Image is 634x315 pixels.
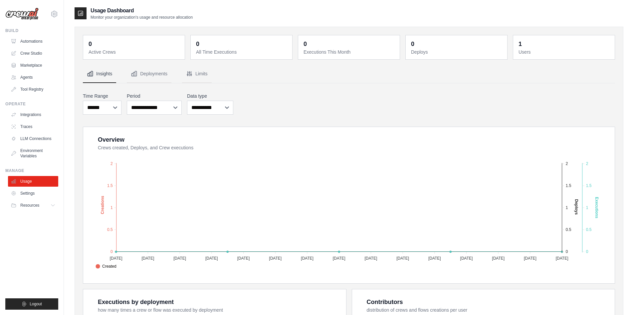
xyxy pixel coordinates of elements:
[524,256,536,261] tspan: [DATE]
[96,263,116,269] span: Created
[8,109,58,120] a: Integrations
[586,161,588,166] tspan: 2
[367,307,607,313] dt: distribution of crews and flows creations per user
[91,15,193,20] p: Monitor your organization's usage and resource allocation
[556,256,568,261] tspan: [DATE]
[8,188,58,199] a: Settings
[566,205,568,210] tspan: 1
[98,307,338,313] dt: how many times a crew or flow was executed by deployment
[5,298,58,310] button: Logout
[8,176,58,187] a: Usage
[110,256,122,261] tspan: [DATE]
[187,93,233,99] label: Data type
[8,200,58,211] button: Resources
[492,256,505,261] tspan: [DATE]
[586,205,588,210] tspan: 1
[586,183,592,188] tspan: 1.5
[333,256,345,261] tspan: [DATE]
[8,145,58,161] a: Environment Variables
[304,49,396,55] dt: Executions This Month
[98,144,607,151] dt: Crews created, Deploys, and Crew executions
[566,249,568,254] tspan: 0
[100,196,105,214] text: Creations
[5,8,39,20] img: Logo
[20,203,39,208] span: Resources
[566,183,571,188] tspan: 1.5
[269,256,282,261] tspan: [DATE]
[519,49,611,55] dt: Users
[5,168,58,173] div: Manage
[107,183,113,188] tspan: 1.5
[127,65,171,83] button: Deployments
[110,249,113,254] tspan: 0
[566,161,568,166] tspan: 2
[396,256,409,261] tspan: [DATE]
[367,297,403,307] div: Contributors
[574,199,579,215] text: Deploys
[5,101,58,107] div: Operate
[411,49,503,55] dt: Deploys
[5,28,58,33] div: Build
[428,256,441,261] tspan: [DATE]
[8,84,58,95] a: Tool Registry
[586,249,588,254] tspan: 0
[83,65,116,83] button: Insights
[107,227,113,232] tspan: 0.5
[8,60,58,71] a: Marketplace
[8,36,58,47] a: Automations
[98,135,124,144] div: Overview
[364,256,377,261] tspan: [DATE]
[237,256,250,261] tspan: [DATE]
[460,256,473,261] tspan: [DATE]
[182,65,212,83] button: Limits
[98,297,174,307] div: Executions by deployment
[110,205,113,210] tspan: 1
[411,39,414,49] div: 0
[30,301,42,307] span: Logout
[205,256,218,261] tspan: [DATE]
[141,256,154,261] tspan: [DATE]
[519,39,522,49] div: 1
[89,49,181,55] dt: Active Crews
[196,39,199,49] div: 0
[8,133,58,144] a: LLM Connections
[301,256,314,261] tspan: [DATE]
[83,93,121,99] label: Time Range
[566,227,571,232] tspan: 0.5
[8,72,58,83] a: Agents
[173,256,186,261] tspan: [DATE]
[91,7,193,15] h2: Usage Dashboard
[89,39,92,49] div: 0
[586,227,592,232] tspan: 0.5
[110,161,113,166] tspan: 2
[304,39,307,49] div: 0
[8,48,58,59] a: Crew Studio
[594,197,599,218] text: Executions
[127,93,182,99] label: Period
[8,121,58,132] a: Traces
[196,49,288,55] dt: All Time Executions
[83,65,615,83] nav: Tabs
